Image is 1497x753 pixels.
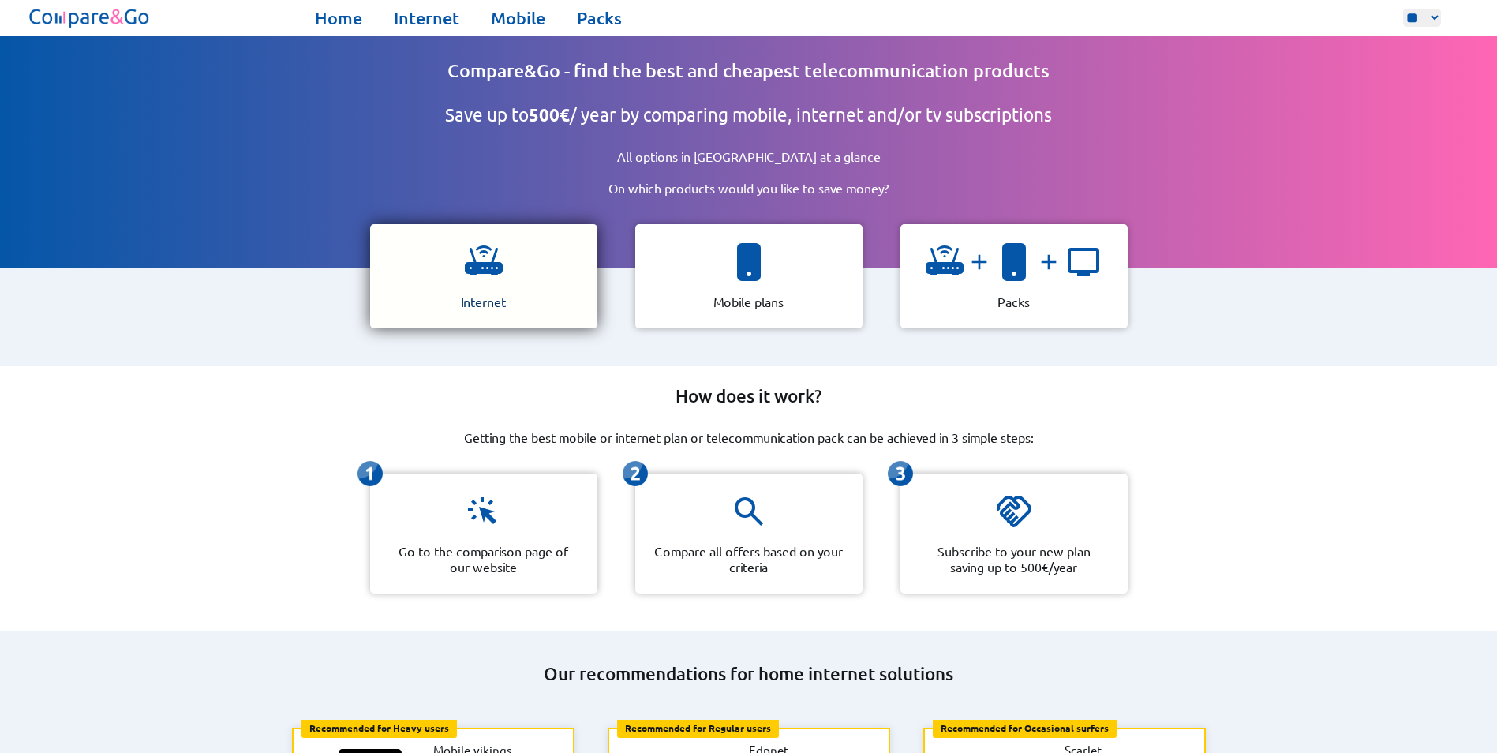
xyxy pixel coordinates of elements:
img: and [964,249,995,275]
b: Recommended for Occasional surfers [941,721,1109,734]
a: Packs [577,7,622,29]
img: icon representing a handshake [995,493,1033,530]
p: Internet [461,294,506,309]
h1: Compare&Go - find the best and cheapest telecommunication products [447,59,1050,82]
a: Internet [394,7,459,29]
a: icon representing a smartphone Mobile plans [623,224,875,328]
b: Recommended for Heavy users [309,721,449,734]
img: icon representing a click [465,493,503,530]
img: Logo of Compare&Go [26,4,153,32]
img: icon representing the second-step [623,461,648,486]
b: 500€ [529,104,570,126]
a: icon representing a wifi Internet [357,224,610,328]
img: icon representing the third-step [888,461,913,486]
img: icon representing a wifi [465,243,503,281]
img: icon representing a tv [1065,243,1102,281]
p: Mobile plans [713,294,784,309]
p: Getting the best mobile or internet plan or telecommunication pack can be achieved in 3 simple st... [464,429,1034,445]
a: Mobile [491,7,545,29]
p: Subscribe to your new plan saving up to 500€/year [919,543,1109,575]
h2: Save up to / year by comparing mobile, internet and/or tv subscriptions [445,104,1052,126]
a: icon representing a wifiandicon representing a smartphoneandicon representing a tv Packs [888,224,1140,328]
a: Home [315,7,362,29]
h2: Our recommendations for home internet solutions [275,663,1222,685]
p: Go to the comparison page of our website [389,543,578,575]
img: icon representing a smartphone [730,243,768,281]
img: icon representing the first-step [357,461,383,486]
img: icon representing a wifi [926,243,964,281]
img: and [1033,249,1065,275]
p: Compare all offers based on your criteria [654,543,844,575]
p: On which products would you like to save money? [558,180,939,196]
p: Packs [997,294,1030,309]
p: All options in [GEOGRAPHIC_DATA] at a glance [567,148,931,164]
img: icon representing a smartphone [995,243,1033,281]
b: Recommended for Regular users [625,721,771,734]
h2: How does it work? [676,385,822,407]
img: icon representing a magnifying glass [730,493,768,530]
